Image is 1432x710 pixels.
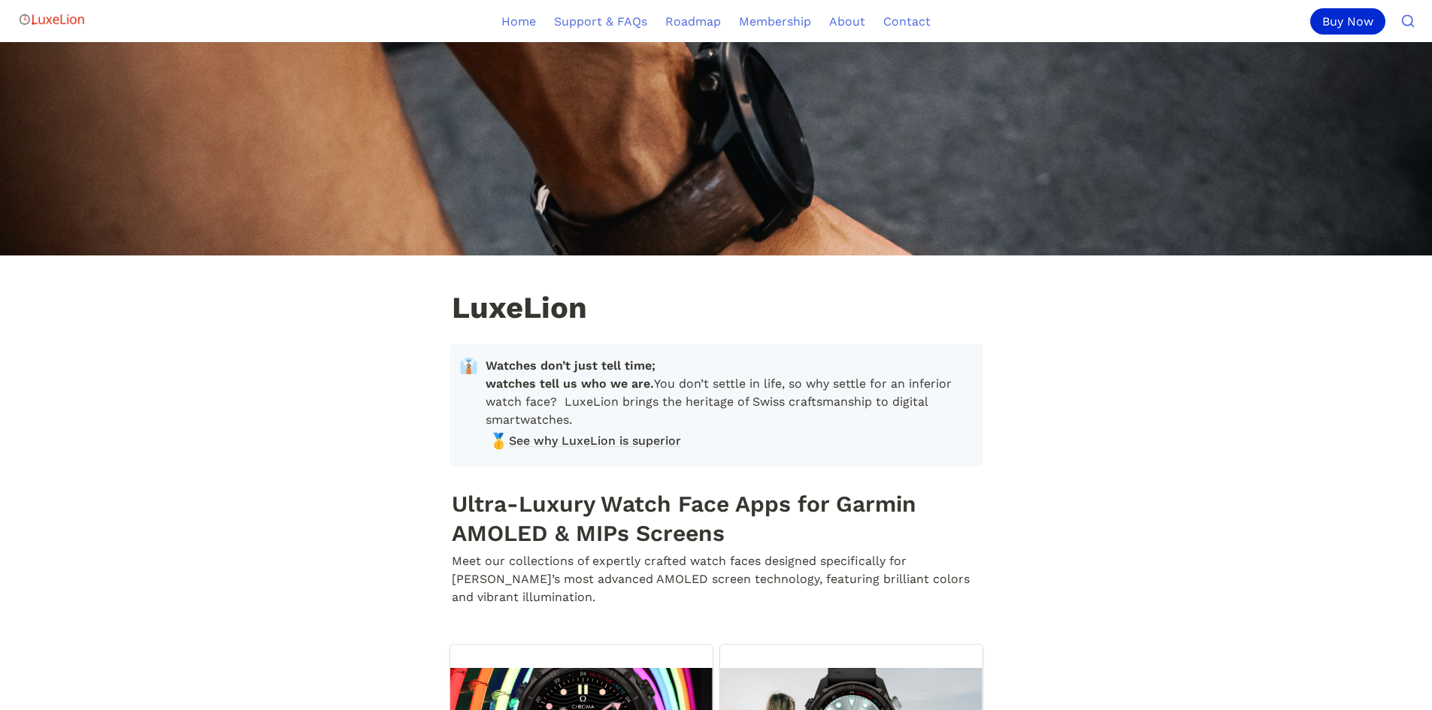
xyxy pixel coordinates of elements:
[450,487,982,550] h1: Ultra-Luxury Watch Face Apps for Garmin AMOLED & MIPs Screens
[1310,8,1391,35] a: Buy Now
[18,5,86,35] img: Logo
[489,432,504,447] span: 🥇
[486,430,970,452] a: 🥇See why LuxeLion is superior
[486,357,970,429] span: You don’t settle in life, so why settle for an inferior watch face? LuxeLion brings the heritage ...
[459,357,478,375] span: 👔
[1310,8,1385,35] div: Buy Now
[450,292,982,328] h1: LuxeLion
[450,550,982,609] p: Meet our collections of expertly crafted watch faces designed specifically for [PERSON_NAME]’s mo...
[509,432,681,450] span: See why LuxeLion is superior
[486,358,659,391] strong: Watches don’t just tell time; watches tell us who we are.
